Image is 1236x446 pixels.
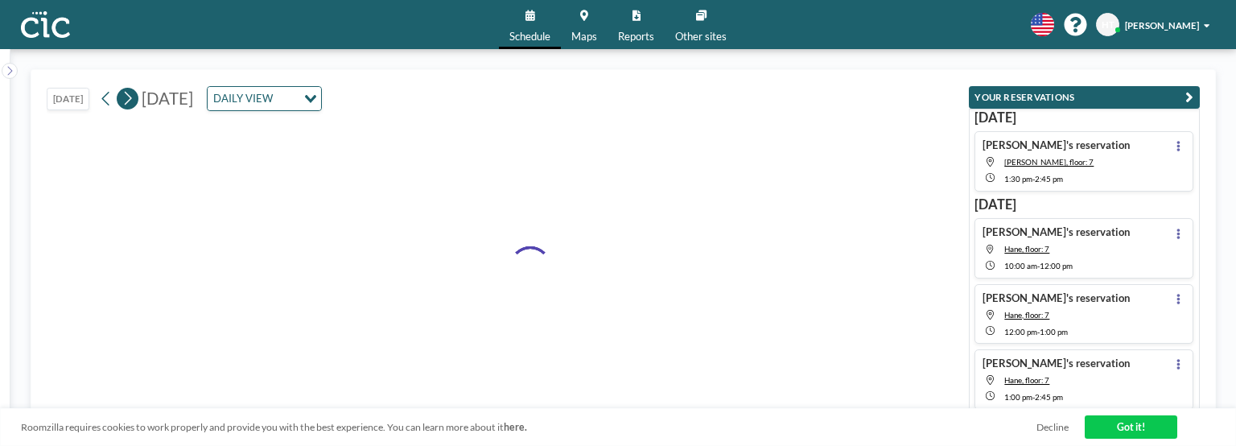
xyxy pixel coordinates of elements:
[983,291,1130,304] h4: [PERSON_NAME]'s reservation
[1040,262,1073,271] span: 12:00 PM
[1102,19,1114,31] span: HT
[509,31,550,42] span: Schedule
[983,225,1130,238] h4: [PERSON_NAME]'s reservation
[1004,157,1094,167] span: Yuki, floor: 7
[208,87,321,111] div: Search for option
[974,109,1193,126] h3: [DATE]
[969,86,1200,109] button: YOUR RESERVATIONS
[1037,327,1040,337] span: -
[983,138,1130,151] h4: [PERSON_NAME]'s reservation
[1004,310,1049,320] span: Hane, floor: 7
[675,31,727,42] span: Other sites
[1004,262,1037,271] span: 10:00 AM
[47,88,89,110] button: [DATE]
[618,31,654,42] span: Reports
[1004,392,1032,402] span: 1:00 PM
[21,421,1036,433] span: Roomzilla requires cookies to work properly and provide you with the best experience. You can lea...
[1004,375,1049,385] span: Hane, floor: 7
[1004,174,1032,184] span: 1:30 PM
[1037,262,1040,271] span: -
[1004,327,1037,337] span: 12:00 PM
[1032,392,1035,402] span: -
[142,89,193,108] span: [DATE]
[974,196,1193,213] h3: [DATE]
[277,90,295,108] input: Search for option
[1040,327,1068,337] span: 1:00 PM
[211,90,276,108] span: DAILY VIEW
[504,421,527,433] a: here.
[1035,392,1063,402] span: 2:45 PM
[1036,421,1069,433] a: Decline
[983,357,1130,370] h4: [PERSON_NAME]'s reservation
[1035,174,1063,184] span: 2:45 PM
[1032,174,1035,184] span: -
[1125,20,1199,31] span: [PERSON_NAME]
[1004,244,1049,254] span: Hane, floor: 7
[571,31,597,42] span: Maps
[1085,415,1177,438] a: Got it!
[21,11,70,38] img: organization-logo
